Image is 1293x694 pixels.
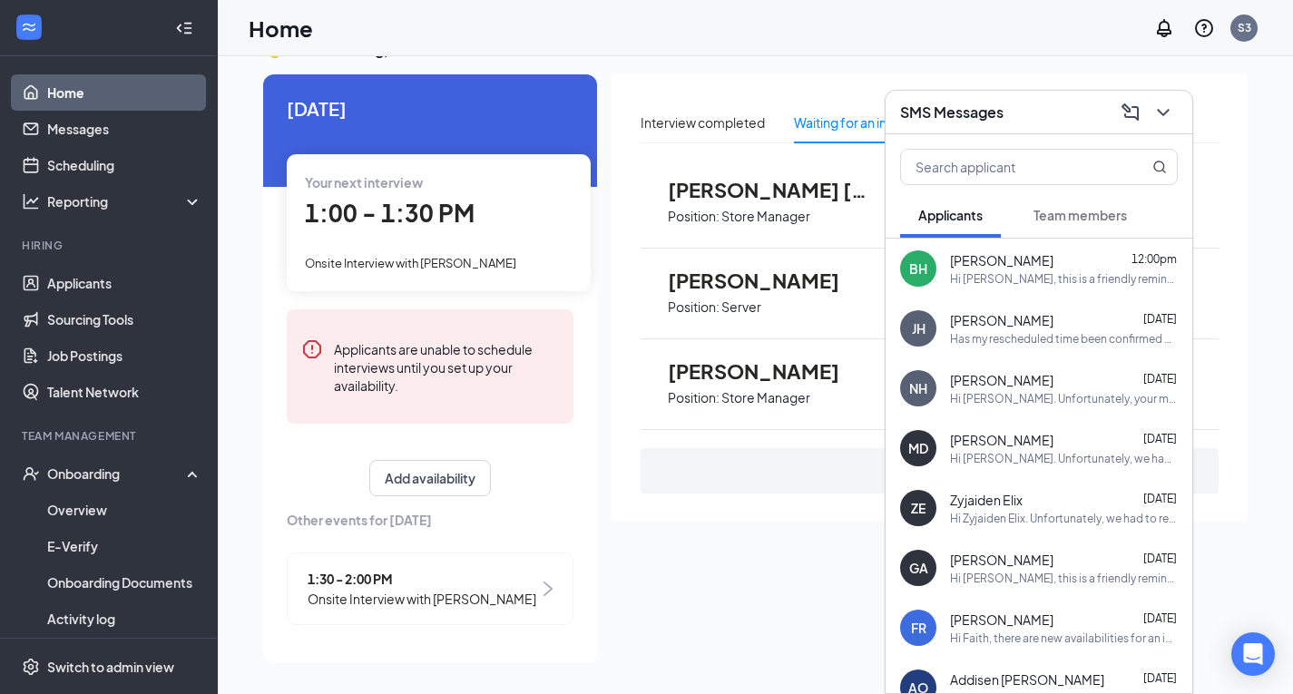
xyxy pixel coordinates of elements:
[950,670,1104,689] span: Addisen [PERSON_NAME]
[668,208,720,225] p: Position:
[1143,432,1177,445] span: [DATE]
[47,147,202,183] a: Scheduling
[908,439,928,457] div: MD
[1116,98,1145,127] button: ComposeMessage
[950,331,1178,347] div: Has my rescheduled time been confirmed by any chance??
[950,511,1178,526] div: Hi Zyjaiden Elix. Unfortunately, we had to reschedule your meeting with IHOP for Dish Machine Ope...
[950,611,1053,629] span: [PERSON_NAME]
[1143,671,1177,685] span: [DATE]
[249,13,313,44] h1: Home
[1143,552,1177,565] span: [DATE]
[47,374,202,410] a: Talent Network
[305,256,516,270] span: Onsite Interview with [PERSON_NAME]
[47,601,202,637] a: Activity log
[22,192,40,210] svg: Analysis
[794,112,931,132] div: Waiting for an interview
[950,451,1178,466] div: Hi [PERSON_NAME]. Unfortunately, we had to reschedule your meeting with IHOP for [PERSON_NAME] at...
[668,389,720,406] p: Position:
[369,460,491,496] button: Add availability
[911,499,926,517] div: ZE
[668,298,720,316] p: Position:
[901,150,1116,184] input: Search applicant
[47,74,202,111] a: Home
[47,337,202,374] a: Job Postings
[668,178,867,201] span: [PERSON_NAME] [PERSON_NAME]
[1120,102,1141,123] svg: ComposeMessage
[721,389,810,406] p: Store Manager
[1131,252,1177,266] span: 12:00pm
[22,238,199,253] div: Hiring
[47,492,202,528] a: Overview
[308,569,536,589] span: 1:30 - 2:00 PM
[22,464,40,483] svg: UserCheck
[22,428,199,444] div: Team Management
[305,174,423,191] span: Your next interview
[641,112,765,132] div: Interview completed
[1238,20,1251,35] div: S3
[909,559,928,577] div: GA
[950,431,1053,449] span: [PERSON_NAME]
[287,510,573,530] span: Other events for [DATE]
[1149,98,1178,127] button: ChevronDown
[668,359,867,383] span: [PERSON_NAME]
[287,94,573,122] span: [DATE]
[47,111,202,147] a: Messages
[950,251,1053,269] span: [PERSON_NAME]
[47,464,187,483] div: Onboarding
[912,319,926,337] div: JH
[1152,160,1167,174] svg: MagnifyingGlass
[175,19,193,37] svg: Collapse
[950,271,1178,287] div: Hi [PERSON_NAME], this is a friendly reminder. Your meeting with IHOP for Server at 3336 is comin...
[47,301,202,337] a: Sourcing Tools
[47,265,202,301] a: Applicants
[22,658,40,676] svg: Settings
[909,379,927,397] div: NH
[47,528,202,564] a: E-Verify
[668,269,867,292] span: [PERSON_NAME]
[950,491,1023,509] span: Zyjaiden Elix
[721,208,810,225] p: Store Manager
[918,207,983,223] span: Applicants
[950,551,1053,569] span: [PERSON_NAME]
[911,619,926,637] div: FR
[1143,312,1177,326] span: [DATE]
[950,630,1178,646] div: Hi Faith, there are new availabilities for an interview. This is a reminder to schedule your inte...
[47,658,174,676] div: Switch to admin view
[47,564,202,601] a: Onboarding Documents
[950,311,1053,329] span: [PERSON_NAME]
[308,589,536,609] span: Onsite Interview with [PERSON_NAME]
[1153,17,1175,39] svg: Notifications
[1143,492,1177,505] span: [DATE]
[721,298,761,316] p: Server
[950,391,1178,406] div: Hi [PERSON_NAME]. Unfortunately, your meeting with IHOP for Server at 3336 has been cancelled. We...
[950,371,1053,389] span: [PERSON_NAME]
[950,571,1178,586] div: Hi [PERSON_NAME], this is a friendly reminder. Your meeting with IHOP for Server at 3336 is comin...
[20,18,38,36] svg: WorkstreamLogo
[301,338,323,360] svg: Error
[1231,632,1275,676] div: Open Intercom Messenger
[1033,207,1127,223] span: Team members
[1152,102,1174,123] svg: ChevronDown
[1143,372,1177,386] span: [DATE]
[1193,17,1215,39] svg: QuestionInfo
[909,259,927,278] div: BH
[334,338,559,395] div: Applicants are unable to schedule interviews until you set up your availability.
[1143,611,1177,625] span: [DATE]
[900,103,1004,122] h3: SMS Messages
[47,192,203,210] div: Reporting
[305,198,475,228] span: 1:00 - 1:30 PM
